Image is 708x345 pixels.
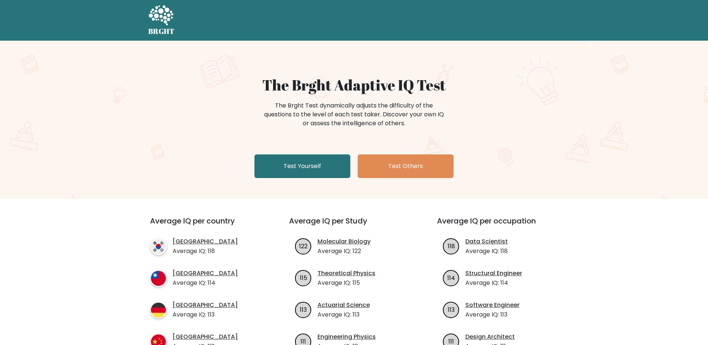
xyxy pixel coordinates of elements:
[437,216,567,234] h3: Average IQ per occupation
[173,332,238,341] a: [GEOGRAPHIC_DATA]
[465,332,515,341] a: Design Architect
[465,269,522,278] a: Structural Engineer
[150,302,167,318] img: country
[150,238,167,255] img: country
[148,27,175,36] h5: BRGHT
[465,279,522,287] p: Average IQ: 114
[465,310,520,319] p: Average IQ: 113
[358,154,454,178] a: Test Others
[173,301,238,310] a: [GEOGRAPHIC_DATA]
[317,247,371,256] p: Average IQ: 122
[299,242,308,250] text: 122
[465,247,508,256] p: Average IQ: 118
[173,310,238,319] p: Average IQ: 113
[150,270,167,287] img: country
[173,279,238,287] p: Average IQ: 114
[173,269,238,278] a: [GEOGRAPHIC_DATA]
[448,305,455,314] text: 113
[317,237,371,246] a: Molecular Biology
[317,332,376,341] a: Engineering Physics
[317,269,375,278] a: Theoretical Physics
[300,305,307,314] text: 113
[148,3,175,38] a: BRGHT
[174,76,534,94] h1: The Brght Adaptive IQ Test
[317,279,375,287] p: Average IQ: 115
[262,101,446,128] div: The Brght Test dynamically adjusts the difficulty of the questions to the level of each test take...
[447,273,455,282] text: 114
[465,301,520,310] a: Software Engineer
[447,242,455,250] text: 118
[317,310,370,319] p: Average IQ: 113
[173,237,238,246] a: [GEOGRAPHIC_DATA]
[289,216,419,234] h3: Average IQ per Study
[299,273,307,282] text: 115
[317,301,370,310] a: Actuarial Science
[150,216,263,234] h3: Average IQ per country
[173,247,238,256] p: Average IQ: 118
[254,154,350,178] a: Test Yourself
[465,237,508,246] a: Data Scientist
